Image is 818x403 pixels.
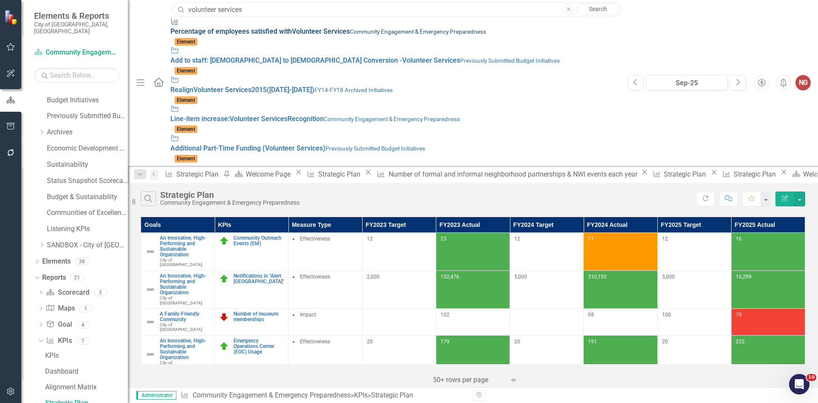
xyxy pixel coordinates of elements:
[736,339,745,345] span: 222
[4,9,19,24] img: ClearPoint Strategy
[160,296,202,305] span: City of [GEOGRAPHIC_DATA]
[145,284,156,295] img: Not Defined
[576,3,619,15] a: Search
[46,288,89,298] a: Scorecard
[141,335,215,373] td: Double-Click to Edit Right Click for Context Menu
[288,232,362,270] td: Double-Click to Edit
[514,274,527,280] span: 5,000
[232,169,293,180] a: Welcome Page
[588,312,594,318] span: 98
[288,335,362,373] td: Double-Click to Edit
[34,21,119,35] small: City of [GEOGRAPHIC_DATA], [GEOGRAPHIC_DATA]
[76,337,90,345] div: 7
[47,144,128,154] a: Economic Development Office
[47,241,128,250] a: SANDBOX - City of [GEOGRAPHIC_DATA]
[215,232,288,270] td: Double-Click to Edit Right Click for Context Menu
[736,312,742,318] span: 79
[323,27,350,35] strong: Services
[170,46,619,75] a: Add to staff: [DEMOGRAPHIC_DATA] to [DEMOGRAPHIC_DATA] Conversion -Volunteer ServicesPreviously S...
[70,274,84,281] div: 21
[160,273,210,296] a: An Innovative, High-Performing and Sustainable Organization
[371,391,413,399] div: Strategic Plan
[300,274,330,280] span: Effectiveness
[795,75,811,90] button: NG
[160,311,210,322] a: A Family-Friendly Community
[215,335,288,373] td: Double-Click to Edit Right Click for Context Menu
[160,322,202,332] span: City of [GEOGRAPHIC_DATA]
[367,274,380,280] span: 2,000
[246,169,293,180] div: Welcome Page
[47,176,128,186] a: Status Snapshot Scorecard
[367,236,373,242] span: 12
[34,48,119,58] a: Community Engagement & Emergency Preparedness
[173,2,621,17] input: Search ClearPoint...
[806,374,816,381] span: 10
[325,145,425,152] small: Previously Submitted Budget Initiatives
[170,56,460,64] span: Add to staff: [DEMOGRAPHIC_DATA] to [DEMOGRAPHIC_DATA] Conversion -
[42,257,71,267] a: Elements
[736,236,742,242] span: 16
[34,68,119,83] input: Search Below...
[47,192,128,202] a: Budget & Sustainability
[233,311,284,322] a: Number of museum memberships
[662,274,675,280] span: 5,000
[160,338,210,361] a: An Innovative, High-Performing and Sustainable Organization
[646,75,728,90] button: Sep-25
[219,274,229,284] img: On Target
[45,352,128,360] div: KPIs
[47,208,128,218] a: Communities of Excellence
[45,383,128,391] div: Alignment Matrix
[160,200,300,206] div: Community Engagement & Emergency Preparedness
[300,312,316,318] span: Impact
[297,144,323,152] strong: Services
[219,236,229,246] img: On Target
[514,236,520,242] span: 12
[265,144,295,152] strong: Volunteer
[76,321,90,328] div: 4
[47,160,128,170] a: Sustainability
[193,391,351,399] a: Community Engagement & Emergency Preparedness
[650,169,709,180] a: Strategic Plan
[193,86,223,94] strong: Volunteer
[460,57,560,64] small: Previously Submitted Budget Initiatives
[233,338,284,355] a: Emergency Operations Center (EOC) Usage
[441,236,446,242] span: 23
[47,111,128,121] a: Previously Submitted Budget Initiatives
[160,258,202,267] span: City of [GEOGRAPHIC_DATA]
[300,236,330,242] span: Effectiveness
[176,169,221,180] div: Strategic Plan
[170,86,314,94] span: Realign 2015([DATE]-[DATE])
[141,232,215,270] td: Double-Click to Edit Right Click for Context Menu
[314,87,393,93] small: FY14-FY18 Archived Initiatives
[736,274,752,280] span: 16,299
[215,308,288,335] td: Double-Click to Edit Right Click for Context Menu
[734,169,778,180] div: Strategic Plan
[588,236,594,242] span: 11
[145,246,156,257] img: Not Defined
[261,115,288,123] strong: Services
[141,308,215,335] td: Double-Click to Edit Right Click for Context Menu
[47,96,128,105] a: Budget Initiatives
[170,104,619,134] a: Line-item increase:Volunteer ServicesRecognitionCommunity Engagement & Emergency PreparednessElement
[434,56,460,64] strong: Services
[367,339,373,345] span: 20
[233,235,284,246] a: Community Outreach Events (EM)
[170,27,350,35] span: Percentage of employees satisfied with
[46,320,72,330] a: Goal
[75,258,89,265] div: 38
[141,270,215,308] td: Double-Click to Edit Right Click for Context Menu
[170,17,619,46] a: Percentage of employees satisfied withVolunteer ServicesCommunity Engagement & Emergency Prepared...
[175,38,197,46] span: Element
[441,274,459,280] span: 152,476
[136,391,176,400] span: Administrator
[181,391,467,400] div: » »
[514,339,520,345] span: 20
[374,169,639,180] a: Number of formal and informal neighborhood partnerships & NWI events each year
[354,391,368,399] a: KPIs
[324,116,460,122] small: Community Engagement & Emergency Preparedness
[145,349,156,360] img: Not Defined
[219,312,229,322] img: Below Plan
[45,368,128,375] div: Dashboard
[160,190,300,200] div: Strategic Plan
[145,317,156,327] img: Not Defined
